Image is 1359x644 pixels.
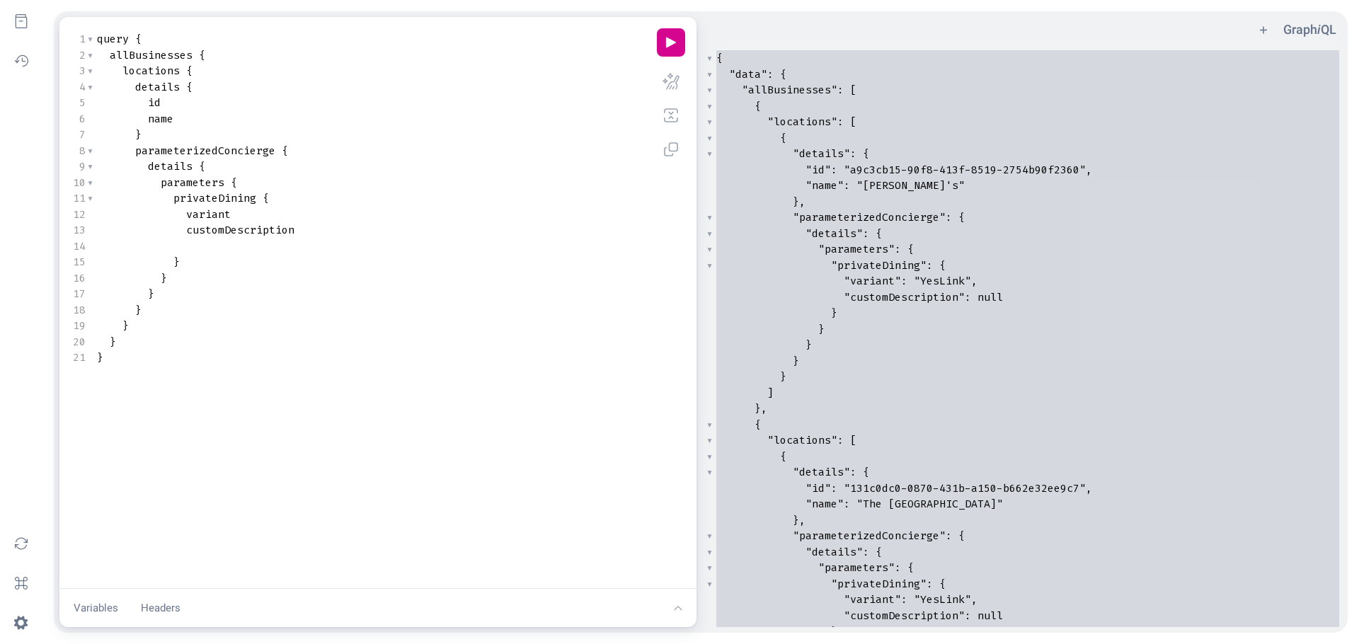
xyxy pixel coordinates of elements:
[844,163,1086,177] span: "a9c3cb15-90f8-413f-8519-2754b90f2360"
[844,274,901,288] span: "variant"
[742,83,837,97] span: "allBusinesses"
[148,159,193,173] span: details
[1255,21,1272,38] button: Add tab
[71,31,86,47] div: 1
[805,481,831,495] span: "id"
[805,497,844,511] span: "name"
[837,83,844,97] span: :
[199,159,205,173] span: {
[831,624,837,638] span: }
[850,83,856,97] span: [
[71,95,86,111] div: 5
[657,28,685,577] div: Editor Commands
[946,210,952,224] span: :
[971,592,977,606] span: ,
[805,545,863,559] span: "details"
[831,306,837,320] span: }
[199,48,205,62] span: {
[907,242,914,256] span: {
[780,67,786,81] span: {
[805,178,844,192] span: "name"
[793,195,805,209] span: },
[97,32,129,46] span: query
[132,594,189,622] button: Headers
[831,577,927,591] span: "privateDining"
[805,226,863,241] span: "details"
[65,594,127,622] button: Variables
[6,568,37,599] button: Open short keys dialog
[71,334,86,350] div: 20
[71,111,86,127] div: 6
[793,354,799,368] span: }
[856,497,1003,511] span: "The [GEOGRAPHIC_DATA]"
[148,287,154,301] span: }
[54,16,71,33] ul: Select active operation
[135,303,142,317] span: }
[231,176,237,190] span: {
[793,210,946,224] span: "parameterizedConcierge"
[657,101,685,130] button: Merge fragments into query (Shift-Ctrl-M)
[805,163,831,177] span: "id"
[71,190,86,207] div: 11
[863,146,869,161] span: {
[6,528,37,559] button: Re-fetch GraphQL schema
[977,609,1003,623] span: null
[122,64,180,78] span: locations
[729,67,767,81] span: "data"
[939,258,946,272] span: {
[946,529,952,543] span: :
[186,64,193,78] span: {
[59,17,696,589] section: Query Editor
[958,210,965,224] span: {
[901,274,907,288] span: :
[71,302,86,318] div: 18
[97,350,103,364] span: }
[755,418,761,432] span: {
[6,607,37,638] button: Open settings dialog
[767,386,774,400] span: ]
[863,465,869,479] span: {
[135,144,275,158] span: parameterizedConcierge
[780,369,786,384] span: }
[110,335,116,349] span: }
[1317,22,1321,37] em: i
[161,271,167,285] span: }
[6,6,37,37] button: Show Documentation Explorer
[71,127,86,143] div: 7
[6,45,37,76] button: Show History
[895,560,901,575] span: :
[914,274,971,288] span: "YesLink"
[805,338,812,352] span: }
[71,350,86,366] div: 21
[135,80,180,94] span: details
[71,318,86,334] div: 19
[1086,163,1092,177] span: ,
[793,146,850,161] span: "details"
[173,255,180,269] span: }
[876,226,882,241] span: {
[705,47,1342,627] section: Result Window
[844,592,901,606] span: "variant"
[71,238,86,255] div: 14
[939,577,946,591] span: {
[657,67,685,96] button: Prettify query (Shift-Ctrl-P)
[914,592,971,606] span: "YesLink"
[186,223,294,237] span: customDescription
[837,115,844,129] span: :
[71,270,86,287] div: 16
[780,449,786,464] span: {
[818,322,825,336] span: }
[844,178,850,192] span: :
[122,318,129,333] span: }
[844,481,1086,495] span: "131c0dc0-0870-431b-a150-b662e32ee9c7"
[767,433,837,447] span: "locations"
[110,48,193,62] span: allBusinesses
[793,513,805,527] span: },
[844,497,850,511] span: :
[818,242,895,256] span: "parameters"
[71,63,86,79] div: 3
[665,594,691,622] button: Show editor tools
[755,401,767,415] span: },
[148,96,161,110] span: id
[965,290,971,304] span: :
